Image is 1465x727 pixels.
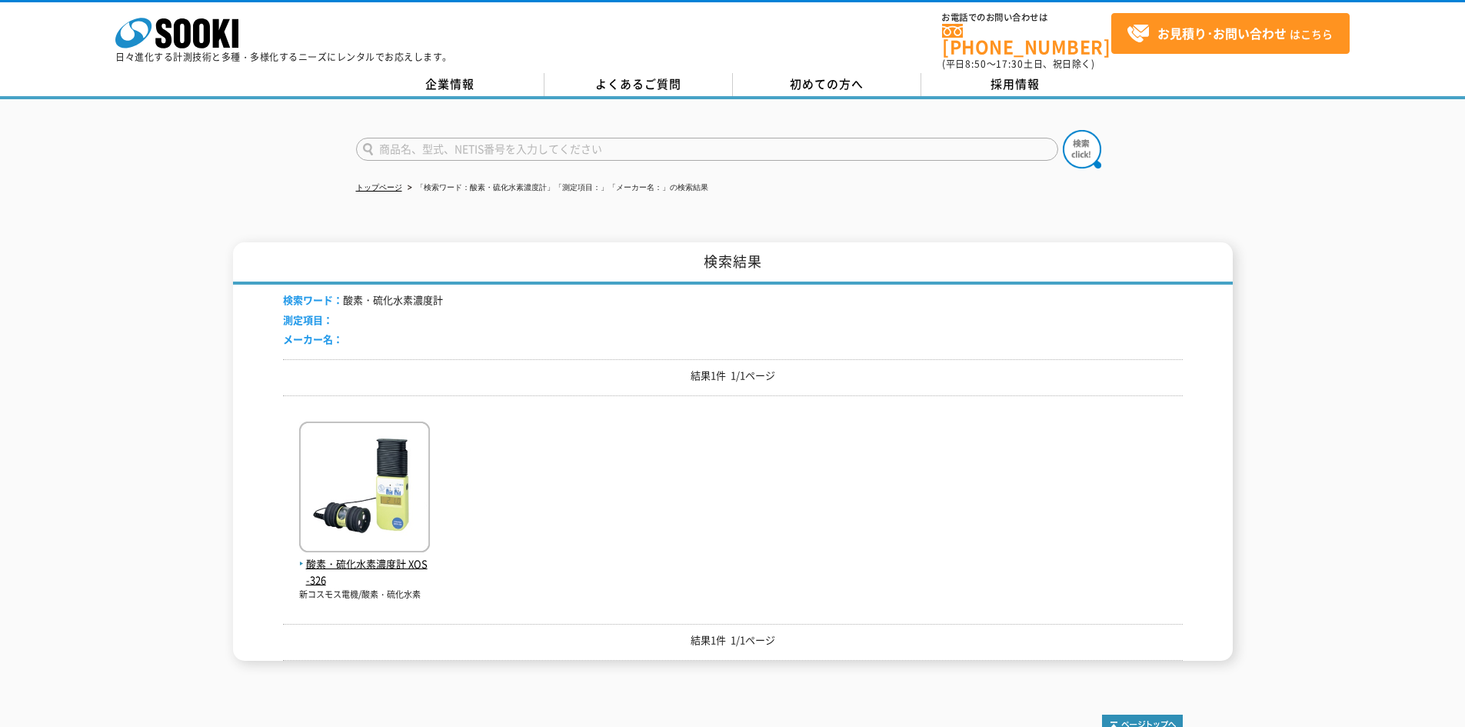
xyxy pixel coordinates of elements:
span: お電話でのお問い合わせは [942,13,1111,22]
span: はこちら [1127,22,1333,45]
span: 17:30 [996,57,1024,71]
a: よくあるご質問 [544,73,733,96]
a: お見積り･お問い合わせはこちら [1111,13,1350,54]
span: メーカー名： [283,332,343,346]
li: 「検索ワード：酸素・硫化水素濃度計」「測定項目：」「メーカー名：」の検索結果 [405,180,708,196]
input: 商品名、型式、NETIS番号を入力してください [356,138,1058,161]
p: 新コスモス電機/酸素・硫化水素 [299,589,430,602]
a: 採用情報 [921,73,1110,96]
li: 酸素・硫化水素濃度計 [283,292,443,308]
a: 初めての方へ [733,73,921,96]
span: 初めての方へ [790,75,864,92]
a: [PHONE_NUMBER] [942,24,1111,55]
span: 酸素・硫化水素濃度計 XOS-326 [299,556,430,589]
img: XOS-326 [299,422,430,556]
p: 結果1件 1/1ページ [283,368,1183,384]
a: 企業情報 [356,73,544,96]
p: 日々進化する計測技術と多種・多様化するニーズにレンタルでお応えします。 [115,52,452,62]
span: 測定項目： [283,312,333,327]
strong: お見積り･お問い合わせ [1157,24,1287,42]
span: 8:50 [965,57,987,71]
p: 結果1件 1/1ページ [283,632,1183,649]
a: トップページ [356,183,402,192]
h1: 検索結果 [233,242,1233,285]
span: 検索ワード： [283,292,343,307]
img: btn_search.png [1063,130,1101,168]
span: (平日 ～ 土日、祝日除く) [942,57,1094,71]
a: 酸素・硫化水素濃度計 XOS-326 [299,540,430,588]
